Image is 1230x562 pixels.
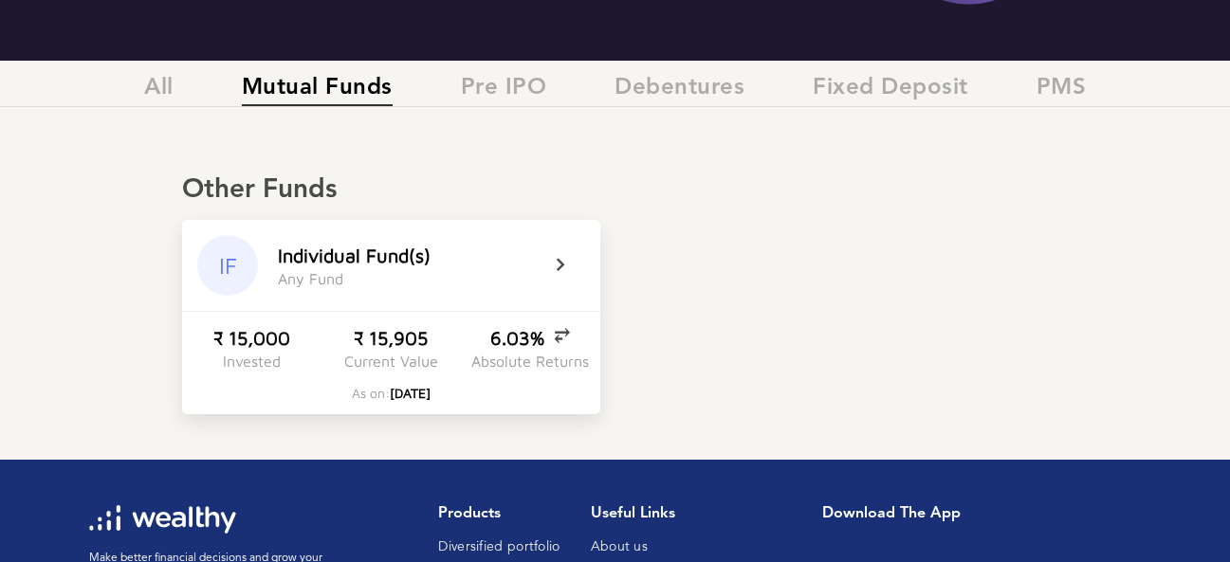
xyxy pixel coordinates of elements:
[223,353,281,370] div: Invested
[344,353,438,370] div: Current Value
[1037,75,1087,106] span: PMS
[438,540,560,553] a: Diversified portfolio
[471,353,589,370] div: Absolute Returns
[490,327,570,349] div: 6.03%
[278,270,343,287] div: A n y F u n d
[615,75,744,106] span: Debentures
[197,235,258,296] div: IF
[182,174,1048,207] div: Other Funds
[822,505,1126,523] h1: Download the app
[591,505,698,523] h1: Useful Links
[89,505,236,534] img: wl-logo-white.svg
[352,385,431,401] div: As on:
[461,75,547,106] span: Pre IPO
[213,327,290,349] div: ₹ 15,000
[390,385,431,401] span: [DATE]
[438,505,560,523] h1: Products
[591,540,648,553] a: About us
[278,245,431,266] div: I n d i v i d u a l F u n d ( s )
[813,75,968,106] span: Fixed Deposit
[144,75,174,106] span: All
[242,75,393,106] span: Mutual Funds
[354,327,428,349] div: ₹ 15,905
